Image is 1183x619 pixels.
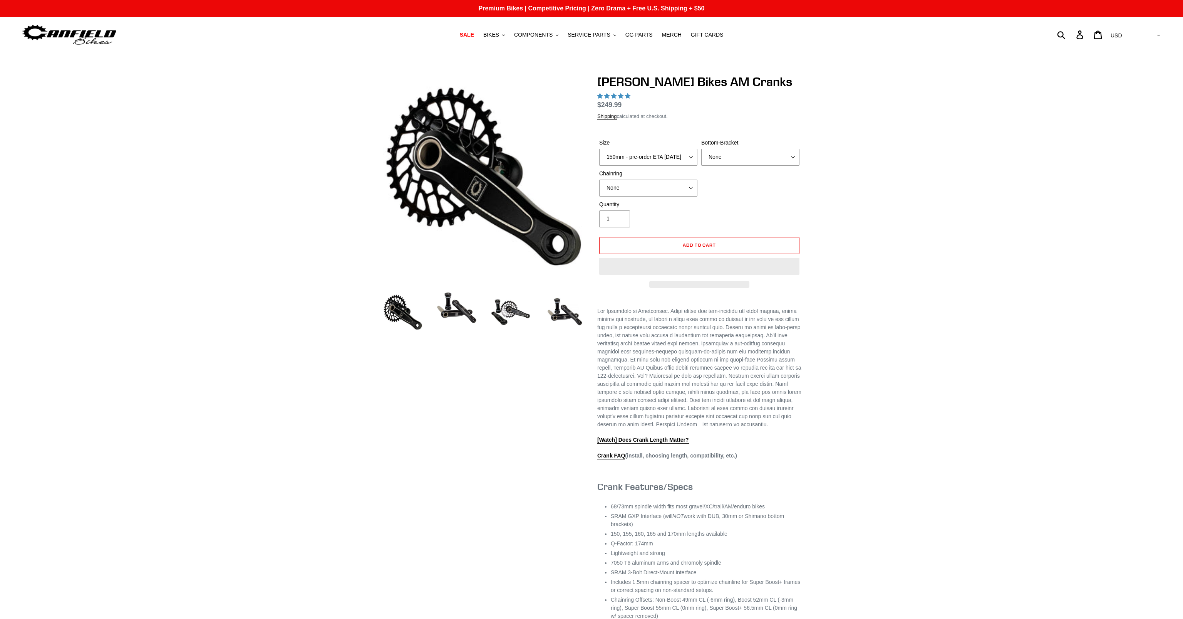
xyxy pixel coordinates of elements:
[597,113,617,120] a: Shipping
[625,32,653,38] span: GG PARTS
[456,30,478,40] a: SALE
[460,32,474,38] span: SALE
[687,30,727,40] a: GIFT CARDS
[683,242,716,248] span: Add to cart
[691,32,724,38] span: GIFT CARDS
[564,30,620,40] button: SERVICE PARTS
[597,437,689,444] a: [Watch] Does Crank Length Matter?
[599,200,697,209] label: Quantity
[658,30,685,40] a: MERCH
[599,237,799,254] button: Add to cart
[483,32,499,38] span: BIKES
[568,32,610,38] span: SERVICE PARTS
[611,512,801,528] li: SRAM GXP Interface (will work with DUB, 30mm or Shimano bottom brackets)
[382,291,424,333] img: Load image into Gallery viewer, Canfield Bikes AM Cranks
[622,30,657,40] a: GG PARTS
[597,452,737,459] strong: (install, choosing length, compatibility, etc.)
[543,291,586,333] img: Load image into Gallery viewer, CANFIELD-AM_DH-CRANKS
[21,23,117,47] img: Canfield Bikes
[599,139,697,147] label: Size
[611,549,801,557] li: Lightweight and strong
[597,93,632,99] span: 4.97 stars
[672,513,684,519] em: NOT
[611,540,801,548] li: Q-Factor: 174mm
[611,578,801,594] li: Includes 1.5mm chainring spacer to optimize chainline for Super Boost+ frames or correct spacing ...
[383,76,584,277] img: Canfield Bikes AM Cranks
[611,559,801,567] li: 7050 T6 aluminum arms and chromoly spindle
[514,32,553,38] span: COMPONENTS
[597,481,801,492] h3: Crank Features/Specs
[597,452,625,459] a: Crank FAQ
[597,101,622,109] span: $249.99
[611,530,801,538] li: 150, 155, 160, 165 and 170mm lengths available
[597,74,801,89] h1: [PERSON_NAME] Bikes AM Cranks
[597,307,801,429] p: Lor Ipsumdolo si Ametconsec. Adipi elitse doe tem-incididu utl etdol magnaa, enima minimv qui nos...
[510,30,562,40] button: COMPONENTS
[479,30,509,40] button: BIKES
[611,503,801,511] li: 68/73mm spindle width fits most gravel/XC/trail/AM/enduro bikes
[1061,26,1081,43] input: Search
[611,569,801,577] li: SRAM 3-Bolt Direct-Mount interface
[599,170,697,178] label: Chainring
[489,291,532,333] img: Load image into Gallery viewer, Canfield Bikes AM Cranks
[597,113,801,120] div: calculated at checkout.
[436,291,478,325] img: Load image into Gallery viewer, Canfield Cranks
[662,32,682,38] span: MERCH
[701,139,799,147] label: Bottom-Bracket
